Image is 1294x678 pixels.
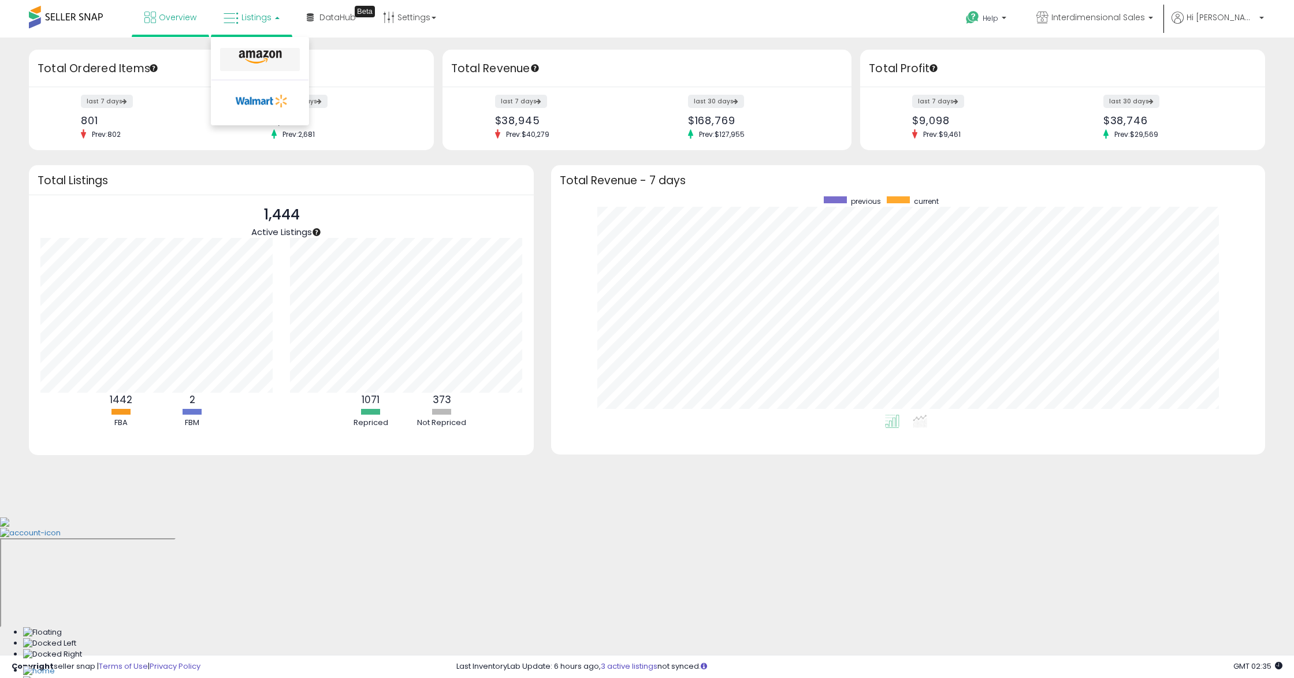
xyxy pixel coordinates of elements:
[917,129,966,139] span: Prev: $9,461
[148,63,159,73] div: Tooltip anchor
[86,129,127,139] span: Prev: 802
[1103,95,1159,108] label: last 30 days
[914,196,939,206] span: current
[189,393,195,407] b: 2
[23,627,62,638] img: Floating
[1187,12,1256,23] span: Hi [PERSON_NAME]
[159,12,196,23] span: Overview
[1051,12,1145,23] span: Interdimensional Sales
[912,114,1054,126] div: $9,098
[23,638,76,649] img: Docked Left
[110,393,132,407] b: 1442
[851,196,881,206] span: previous
[957,2,1018,38] a: Help
[23,666,55,677] img: Home
[81,114,222,126] div: 801
[158,418,227,429] div: FBM
[38,176,525,185] h3: Total Listings
[277,129,321,139] span: Prev: 2,681
[87,418,156,429] div: FBA
[693,129,750,139] span: Prev: $127,955
[251,204,312,226] p: 1,444
[407,418,477,429] div: Not Repriced
[241,12,272,23] span: Listings
[81,95,133,108] label: last 7 days
[355,6,375,17] div: Tooltip anchor
[433,393,451,407] b: 373
[311,227,322,237] div: Tooltip anchor
[560,176,1256,185] h3: Total Revenue - 7 days
[1172,12,1264,38] a: Hi [PERSON_NAME]
[928,63,939,73] div: Tooltip anchor
[272,114,413,126] div: 3,378
[1103,114,1245,126] div: $38,746
[23,649,82,660] img: Docked Right
[251,226,312,238] span: Active Listings
[336,418,406,429] div: Repriced
[38,61,425,77] h3: Total Ordered Items
[965,10,980,25] i: Get Help
[688,114,831,126] div: $168,769
[983,13,998,23] span: Help
[495,114,638,126] div: $38,945
[451,61,843,77] h3: Total Revenue
[530,63,540,73] div: Tooltip anchor
[912,95,964,108] label: last 7 days
[319,12,356,23] span: DataHub
[495,95,547,108] label: last 7 days
[1109,129,1164,139] span: Prev: $29,569
[362,393,380,407] b: 1071
[500,129,555,139] span: Prev: $40,279
[688,95,744,108] label: last 30 days
[869,61,1256,77] h3: Total Profit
